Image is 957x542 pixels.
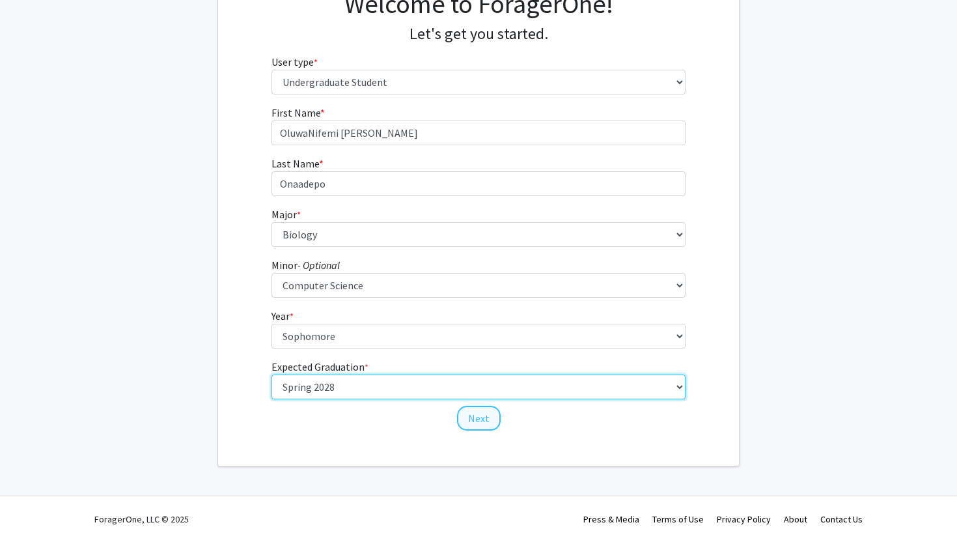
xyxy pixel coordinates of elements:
[271,106,320,119] span: First Name
[652,513,704,525] a: Terms of Use
[10,483,55,532] iframe: Chat
[820,513,863,525] a: Contact Us
[271,308,294,324] label: Year
[784,513,807,525] a: About
[271,207,301,222] label: Major
[457,406,501,431] button: Next
[271,25,686,44] h4: Let's get you started.
[271,359,368,375] label: Expected Graduation
[271,54,318,70] label: User type
[271,257,340,273] label: Minor
[94,496,189,542] div: ForagerOne, LLC © 2025
[717,513,771,525] a: Privacy Policy
[271,157,319,170] span: Last Name
[583,513,639,525] a: Press & Media
[298,259,340,272] i: - Optional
